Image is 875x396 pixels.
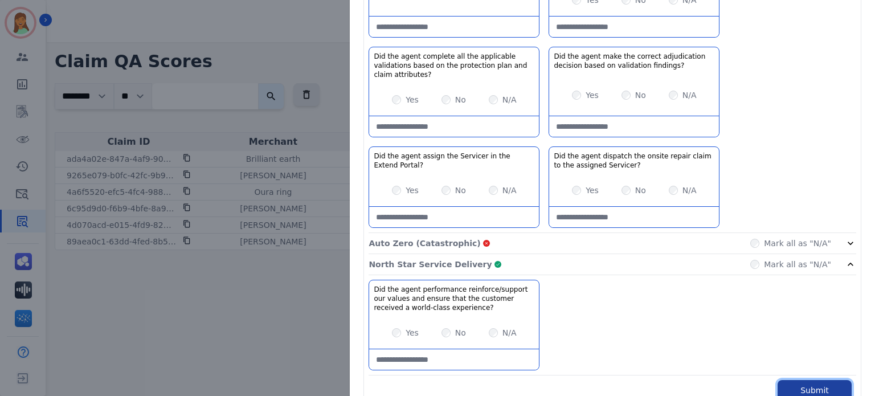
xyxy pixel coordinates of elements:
[374,52,534,79] h3: Did the agent complete all the applicable validations based on the protection plan and claim attr...
[554,52,714,70] h3: Did the agent make the correct adjudication decision based on validation findings?
[406,185,419,196] label: Yes
[502,94,517,105] label: N/A
[554,152,714,170] h3: Did the agent dispatch the onsite repair claim to the assigned Servicer?
[502,185,517,196] label: N/A
[455,327,466,338] label: No
[764,259,831,270] label: Mark all as "N/A"
[406,327,419,338] label: Yes
[682,89,697,101] label: N/A
[455,94,466,105] label: No
[682,185,697,196] label: N/A
[406,94,419,105] label: Yes
[374,152,534,170] h3: Did the agent assign the Servicer in the Extend Portal?
[586,89,599,101] label: Yes
[764,238,831,249] label: Mark all as "N/A"
[369,238,480,249] p: Auto Zero (Catastrophic)
[635,185,646,196] label: No
[455,185,466,196] label: No
[374,285,534,312] h3: Did the agent performance reinforce/support our values and ensure that the customer received a wo...
[369,259,492,270] p: North Star Service Delivery
[635,89,646,101] label: No
[586,185,599,196] label: Yes
[502,327,517,338] label: N/A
